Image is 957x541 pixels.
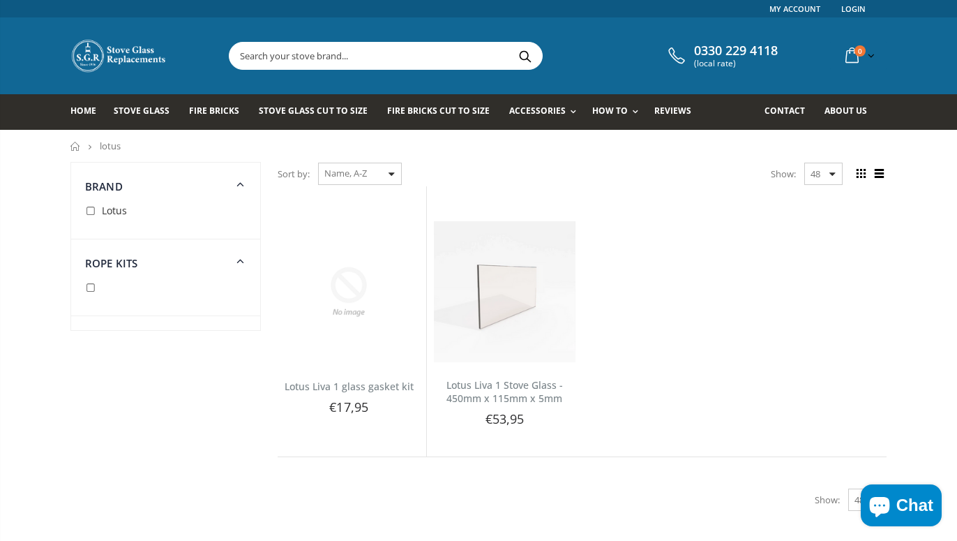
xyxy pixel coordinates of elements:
[189,105,239,117] span: Fire Bricks
[764,94,815,130] a: Contact
[665,43,778,68] a: 0330 229 4118 (local rate)
[70,105,96,117] span: Home
[446,378,563,405] a: Lotus Liva 1 Stove Glass - 450mm x 115mm x 5mm
[764,105,805,117] span: Contact
[70,94,107,130] a: Home
[509,94,583,130] a: Accessories
[824,94,877,130] a: About us
[857,484,946,530] inbox-online-store-chat: Shopify online store chat
[387,105,490,117] span: Fire Bricks Cut To Size
[189,94,250,130] a: Fire Bricks
[694,43,778,59] span: 0330 229 4118
[114,94,180,130] a: Stove Glass
[509,105,566,117] span: Accessories
[694,59,778,68] span: (local rate)
[771,163,796,185] span: Show:
[485,410,525,427] span: €53,95
[114,105,169,117] span: Stove Glass
[592,94,645,130] a: How To
[654,94,702,130] a: Reviews
[654,105,691,117] span: Reviews
[853,166,868,181] span: Grid view
[70,38,168,73] img: Stove Glass Replacement
[102,204,127,217] span: Lotus
[259,94,377,130] a: Stove Glass Cut To Size
[329,399,368,415] span: €17,95
[434,221,575,362] img: Lotus Liva 1 stove glass
[509,43,541,69] button: Search
[387,94,500,130] a: Fire Bricks Cut To Size
[229,43,698,69] input: Search your stove brand...
[592,105,628,117] span: How To
[871,166,887,181] span: List view
[278,162,310,186] span: Sort by:
[840,42,877,69] a: 0
[285,380,414,393] a: Lotus Liva 1 glass gasket kit
[70,142,81,151] a: Home
[824,105,867,117] span: About us
[100,140,121,152] span: lotus
[85,256,137,270] span: Rope Kits
[259,105,367,117] span: Stove Glass Cut To Size
[854,45,866,57] span: 0
[85,179,123,193] span: Brand
[815,489,840,511] span: Show:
